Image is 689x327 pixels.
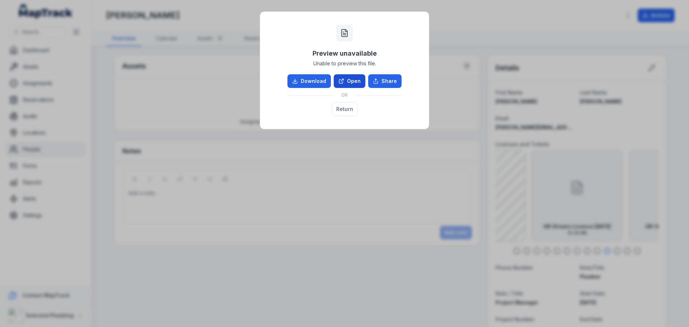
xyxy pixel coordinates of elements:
a: Download [287,74,331,88]
a: Open [334,74,365,88]
button: Share [368,74,402,88]
button: Return [332,102,358,116]
span: Unable to preview this file. [313,60,376,67]
div: OR [287,88,402,102]
h3: Preview unavailable [313,48,377,59]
